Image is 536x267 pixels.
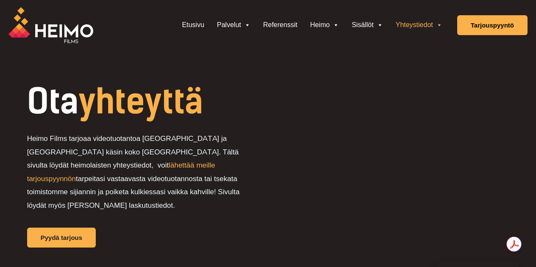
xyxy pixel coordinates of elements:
span: yhteyttä [78,81,203,122]
a: Pyydä tarjous [27,228,96,248]
a: Etusivu [176,17,211,33]
a: Heimo [304,17,345,33]
p: Heimo Films tarjoaa videotuotantoa [GEOGRAPHIC_DATA] ja [GEOGRAPHIC_DATA] käsin koko [GEOGRAPHIC_... [27,132,261,212]
aside: Header Widget 1 [172,17,453,33]
img: Heimo Filmsin logo [8,7,93,43]
a: lähettää meille tarjouspyynnön [27,161,215,183]
a: Palvelut [211,17,257,33]
a: Tarjouspyyntö [457,15,528,35]
a: Sisällöt [345,17,389,33]
h1: Ota [27,85,318,118]
a: Referenssit [257,17,304,33]
span: Pyydä tarjous [41,234,82,241]
a: Yhteystiedot [389,17,449,33]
